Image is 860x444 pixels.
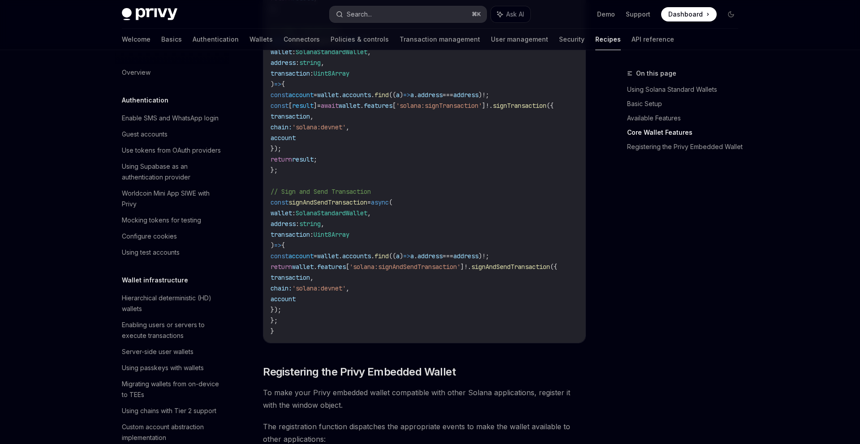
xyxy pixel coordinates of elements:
[115,290,229,317] a: Hierarchical deterministic (HD) wallets
[296,48,367,56] span: SolanaStandardWallet
[471,263,550,271] span: signAndSendTransaction
[284,29,320,50] a: Connectors
[292,123,346,131] span: 'solana:devnet'
[346,123,349,131] span: ,
[122,320,224,341] div: Enabling users or servers to execute transactions
[371,198,389,206] span: async
[314,155,317,163] span: ;
[310,273,314,282] span: ,
[122,346,193,357] div: Server-side user wallets
[392,102,396,110] span: [
[342,252,371,260] span: accounts
[417,91,443,99] span: address
[288,252,314,260] span: account
[486,252,489,260] span: ;
[271,69,310,77] span: transaction
[403,252,410,260] span: =>
[122,422,224,443] div: Custom account abstraction implementation
[274,80,281,88] span: =>
[122,129,168,140] div: Guest accounts
[193,29,239,50] a: Authentication
[314,252,317,260] span: =
[724,7,738,21] button: Toggle dark mode
[115,376,229,403] a: Migrating wallets from on-device to TEEs
[371,91,374,99] span: .
[271,48,292,56] span: wallet
[299,59,321,67] span: string
[271,241,274,249] span: )
[292,48,296,56] span: :
[292,155,314,163] span: result
[443,252,453,260] span: ===
[115,185,229,212] a: Worldcoin Mini App SIWE with Privy
[281,241,285,249] span: {
[274,241,281,249] span: =>
[249,29,273,50] a: Wallets
[414,252,417,260] span: .
[115,64,229,81] a: Overview
[367,198,371,206] span: =
[464,263,468,271] span: !
[482,102,486,110] span: ]
[271,112,310,120] span: transaction
[292,263,314,271] span: wallet
[122,247,180,258] div: Using test accounts
[400,29,480,50] a: Transaction management
[627,97,745,111] a: Basic Setup
[296,209,367,217] span: SolanaStandardWallet
[271,306,281,314] span: });
[263,386,586,411] span: To make your Privy embedded wallet compatible with other Solana applications, register it with th...
[271,102,288,110] span: const
[288,102,292,110] span: [
[400,252,403,260] span: )
[271,80,274,88] span: )
[310,231,314,239] span: :
[115,158,229,185] a: Using Supabase as an authentication provider
[468,263,471,271] span: .
[460,263,464,271] span: ]
[122,8,177,21] img: dark logo
[321,59,324,67] span: ,
[317,91,339,99] span: wallet
[374,91,389,99] span: find
[486,102,489,110] span: !
[317,102,321,110] span: =
[122,275,188,286] h5: Wallet infrastructure
[410,252,414,260] span: a
[367,209,371,217] span: ,
[486,91,489,99] span: ;
[321,220,324,228] span: ,
[360,102,364,110] span: .
[506,10,524,19] span: Ask AI
[115,142,229,158] a: Use tokens from OAuth providers
[122,113,219,124] div: Enable SMS and WhatsApp login
[367,48,371,56] span: ,
[491,29,548,50] a: User management
[482,252,486,260] span: !
[478,91,482,99] span: )
[271,284,292,292] span: chain:
[453,91,478,99] span: address
[627,125,745,140] a: Core Wallet Features
[115,317,229,344] a: Enabling users or servers to execute transactions
[389,91,396,99] span: ((
[331,29,389,50] a: Policies & controls
[374,252,389,260] span: find
[453,252,478,260] span: address
[546,102,554,110] span: ({
[668,10,703,19] span: Dashboard
[271,145,281,153] span: });
[627,82,745,97] a: Using Solana Standard Wallets
[271,91,288,99] span: const
[296,59,299,67] span: :
[364,102,392,110] span: features
[271,59,296,67] span: address
[493,102,546,110] span: signTransaction
[310,112,314,120] span: ,
[115,212,229,228] a: Mocking tokens for testing
[417,252,443,260] span: address
[281,80,285,88] span: {
[122,161,224,183] div: Using Supabase as an authentication provider
[122,188,224,209] div: Worldcoin Mini App SIWE with Privy
[346,284,349,292] span: ,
